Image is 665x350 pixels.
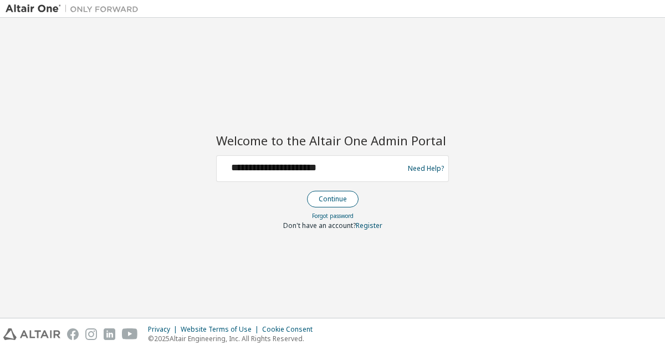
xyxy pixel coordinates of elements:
img: Altair One [6,3,144,14]
img: facebook.svg [67,328,79,340]
a: Forgot password [312,212,354,220]
img: instagram.svg [85,328,97,340]
span: Don't have an account? [283,221,356,230]
img: youtube.svg [122,328,138,340]
div: Website Terms of Use [181,325,262,334]
div: Cookie Consent [262,325,319,334]
img: linkedin.svg [104,328,115,340]
p: © 2025 Altair Engineering, Inc. All Rights Reserved. [148,334,319,343]
h2: Welcome to the Altair One Admin Portal [216,133,449,148]
img: altair_logo.svg [3,328,60,340]
button: Continue [307,191,359,207]
a: Register [356,221,382,230]
div: Privacy [148,325,181,334]
a: Need Help? [408,168,444,169]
